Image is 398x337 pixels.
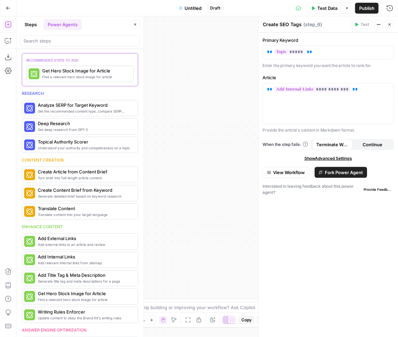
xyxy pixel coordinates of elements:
span: Get Hero Stock Image for Article [38,290,132,297]
span: Generate title tag and meta descriptions for a page [38,279,132,284]
div: Research [22,90,138,97]
button: Untitled [175,3,206,14]
span: ( step_6 ) [303,21,322,28]
button: Steps [20,19,41,30]
span: Deep Research [38,120,132,127]
span: Provide Feedback [364,187,391,192]
span: Get deep research from GPT-5 [38,127,132,132]
span: Get Hero Stock Image for Article [42,67,128,74]
span: Test Data [317,5,337,12]
button: Power Agents [44,19,82,30]
div: Content creation [22,157,138,163]
div: Interested in leaving feedback about this power agent? [262,183,394,196]
span: Get the recommended content type, compare SERP headers, and analyze SERP patterns [38,108,132,114]
label: Primary Keyword [262,37,394,44]
p: Enter the primary keyword you want the article to rank for. [262,62,394,69]
button: Copy [239,316,254,324]
span: Add relevant internal links from sitemap [38,260,132,266]
span: Terminate Workflow [316,141,348,148]
button: Test [351,20,372,29]
span: Draft [210,5,221,11]
span: Turn brief into full-length article content [38,175,132,181]
span: Test [361,21,369,28]
span: Untitled [185,5,202,12]
a: When the step fails: [262,141,308,148]
button: Test Data [307,3,341,14]
span: Topical Authority Scorer [38,138,132,145]
span: View Workflow [273,169,305,176]
input: Search steps [23,37,137,44]
span: Translate Content [38,205,132,212]
button: Publish [355,3,379,14]
textarea: Create SEO Tags [263,21,302,28]
div: recommended steps to add [26,57,134,66]
span: Create Article from Content Brief [38,168,132,175]
button: Continue [352,139,393,150]
button: Fork Power Agent [315,167,367,178]
button: View Workflow [262,167,309,178]
span: Create Content Brief from Keyword [38,187,132,193]
span: Understand your authority and competiveness on a topic [38,145,132,151]
span: Show Advanced Settings [304,155,352,162]
div: Answer engine optimization [22,327,138,333]
span: Generate detailed brief based on keyword research [38,193,132,199]
span: Add External Links [38,235,132,242]
span: Analyze SERP for Target Keyword [38,102,132,108]
span: Find a relevant hero stock image for article [42,74,128,80]
span: Continue [363,141,382,148]
span: Publish [359,5,375,12]
span: Find a relevant hero stock image for article [38,297,132,302]
span: Fork Power Agent [325,169,363,176]
span: Add Internal Links [38,253,132,260]
span: Add external links to an article and review [38,242,132,247]
button: Provide Feedback [361,185,394,193]
label: Article [262,74,394,81]
span: Add Title Tag & Meta Description [38,272,132,279]
span: Writing Rules Enforcer [38,308,132,315]
span: Copy [241,317,252,323]
p: Provide the article's content in Markdown format. [262,127,394,134]
span: Translate content into your target language [38,212,132,217]
span: Update content to obey the Brand Kit's writing rules [38,315,132,321]
div: Enhance content [22,224,138,230]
